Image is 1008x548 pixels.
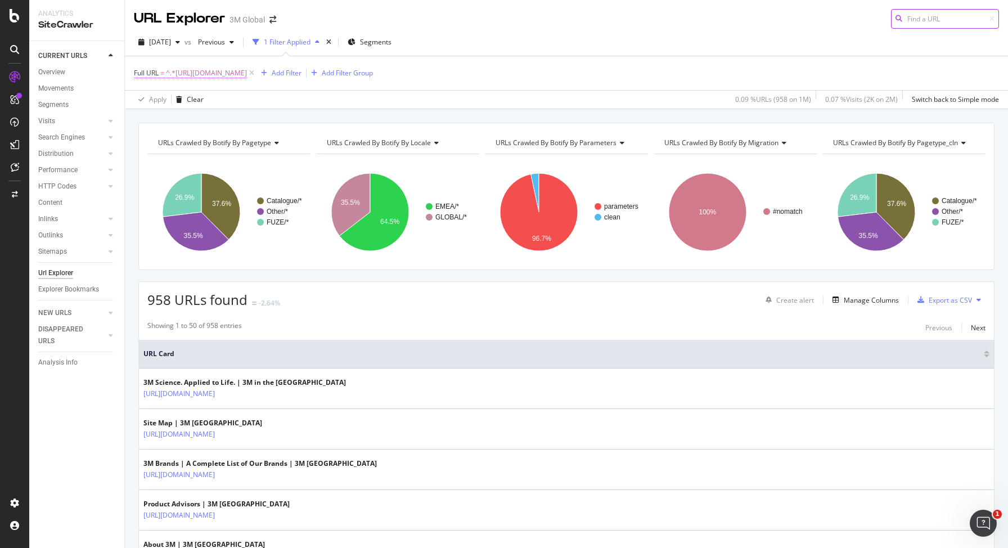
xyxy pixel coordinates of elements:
[38,213,105,225] a: Inlinks
[184,232,203,240] text: 35.5%
[929,295,972,305] div: Export as CSV
[776,295,814,305] div: Create alert
[307,66,373,80] button: Add Filter Group
[844,295,899,305] div: Manage Columns
[147,321,242,334] div: Showing 1 to 50 of 958 entries
[38,324,95,347] div: DISAPPEARED URLS
[38,83,74,95] div: Movements
[143,378,346,388] div: 3M Science. Applied to Life. | 3M in the [GEOGRAPHIC_DATA]
[942,197,977,205] text: Catalogue/*
[38,284,116,295] a: Explorer Bookmarks
[134,68,159,78] span: Full URL
[193,33,238,51] button: Previous
[925,323,952,333] div: Previous
[604,203,638,210] text: parameters
[267,208,288,215] text: Other/*
[272,68,301,78] div: Add Filter
[822,163,985,261] div: A chart.
[38,66,65,78] div: Overview
[229,14,265,25] div: 3M Global
[38,267,73,279] div: Url Explorer
[38,50,105,62] a: CURRENT URLS
[184,37,193,47] span: vs
[256,66,301,80] button: Add Filter
[38,230,63,241] div: Outlinks
[134,33,184,51] button: [DATE]
[850,194,869,201] text: 26.9%
[993,510,1002,519] span: 1
[38,148,105,160] a: Distribution
[38,324,105,347] a: DISAPPEARED URLS
[38,99,69,111] div: Segments
[38,284,99,295] div: Explorer Bookmarks
[187,95,204,104] div: Clear
[38,357,116,369] a: Analysis Info
[435,213,467,221] text: GLOBAL/*
[38,164,78,176] div: Performance
[316,163,479,261] div: A chart.
[913,291,972,309] button: Export as CSV
[38,99,116,111] a: Segments
[324,37,334,48] div: times
[496,138,616,147] span: URLs Crawled By Botify By parameters
[38,50,87,62] div: CURRENT URLS
[38,132,105,143] a: Search Engines
[604,213,620,221] text: clean
[327,138,431,147] span: URLs Crawled By Botify By locale
[38,132,85,143] div: Search Engines
[156,134,300,152] h4: URLs Crawled By Botify By pagetype
[912,95,999,104] div: Switch back to Simple mode
[942,208,963,215] text: Other/*
[143,349,981,359] span: URL Card
[38,66,116,78] a: Overview
[761,291,814,309] button: Create alert
[970,510,997,537] iframe: Intercom live chat
[38,230,105,241] a: Outlinks
[833,138,958,147] span: URLs Crawled By Botify By pagetype_cln
[891,9,999,29] input: Find a URL
[269,16,276,24] div: arrow-right-arrow-left
[143,418,264,428] div: Site Map | 3M [GEOGRAPHIC_DATA]
[907,91,999,109] button: Switch back to Simple mode
[925,321,952,334] button: Previous
[664,138,778,147] span: URLs Crawled By Botify By migration
[38,267,116,279] a: Url Explorer
[971,321,985,334] button: Next
[38,197,62,209] div: Content
[143,469,215,480] a: [URL][DOMAIN_NAME]
[38,115,105,127] a: Visits
[175,194,194,201] text: 26.9%
[259,298,280,308] div: -2.64%
[341,199,360,206] text: 35.5%
[267,218,289,226] text: FUZE/*
[193,37,225,47] span: Previous
[654,163,817,261] svg: A chart.
[143,388,215,399] a: [URL][DOMAIN_NAME]
[825,95,898,104] div: 0.07 % Visits ( 2K on 2M )
[942,218,964,226] text: FUZE/*
[325,134,469,152] h4: URLs Crawled By Botify By locale
[267,197,302,205] text: Catalogue/*
[485,163,648,261] svg: A chart.
[147,290,247,309] span: 958 URLs found
[38,83,116,95] a: Movements
[134,91,166,109] button: Apply
[38,246,67,258] div: Sitemaps
[38,197,116,209] a: Content
[212,200,231,208] text: 37.6%
[828,293,899,307] button: Manage Columns
[160,68,164,78] span: =
[264,37,310,47] div: 1 Filter Applied
[38,115,55,127] div: Visits
[532,235,551,242] text: 96.7%
[147,163,310,261] svg: A chart.
[971,323,985,333] div: Next
[38,213,58,225] div: Inlinks
[38,307,105,319] a: NEW URLS
[143,459,377,469] div: 3M Brands | A Complete List of Our Brands | 3M [GEOGRAPHIC_DATA]
[143,429,215,440] a: [URL][DOMAIN_NAME]
[380,218,399,226] text: 64.5%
